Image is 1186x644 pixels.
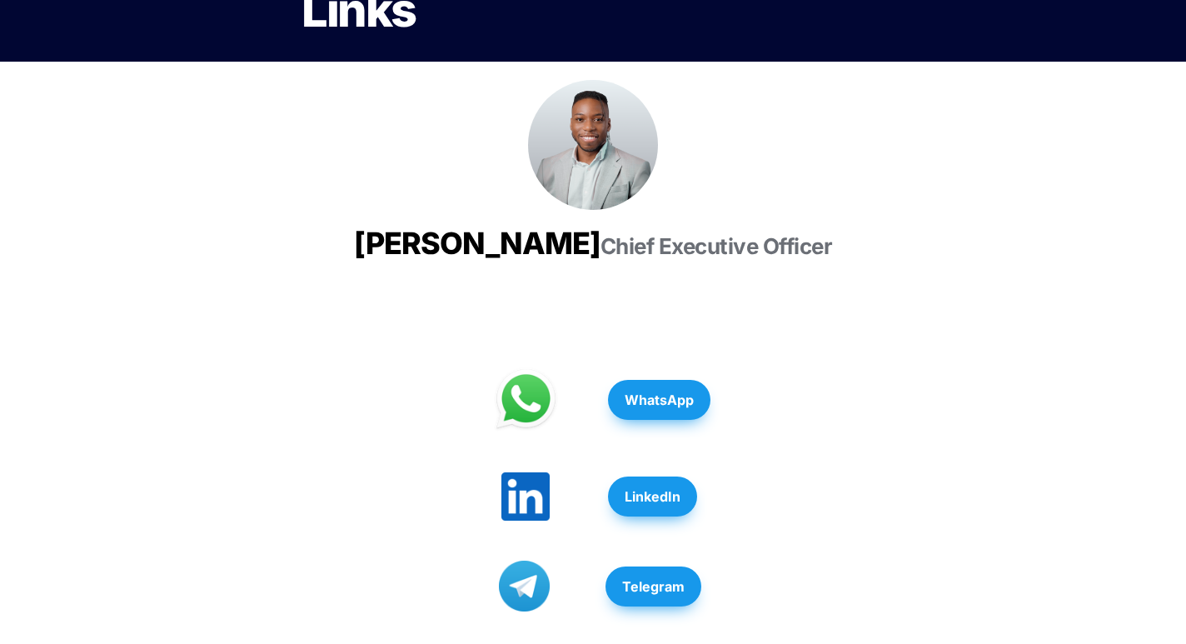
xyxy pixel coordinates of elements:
[622,578,685,595] strong: Telegram
[600,233,833,259] span: Chief Executive Officer
[625,392,694,408] strong: WhatsApp
[605,567,701,607] button: Telegram
[608,477,697,517] button: LinkedIn
[354,225,600,262] span: [PERSON_NAME]
[608,372,710,428] a: WhatsApp
[608,468,697,525] a: LinkedIn
[608,380,710,420] button: WhatsApp
[605,558,701,615] a: Telegram
[625,488,680,505] strong: LinkedIn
